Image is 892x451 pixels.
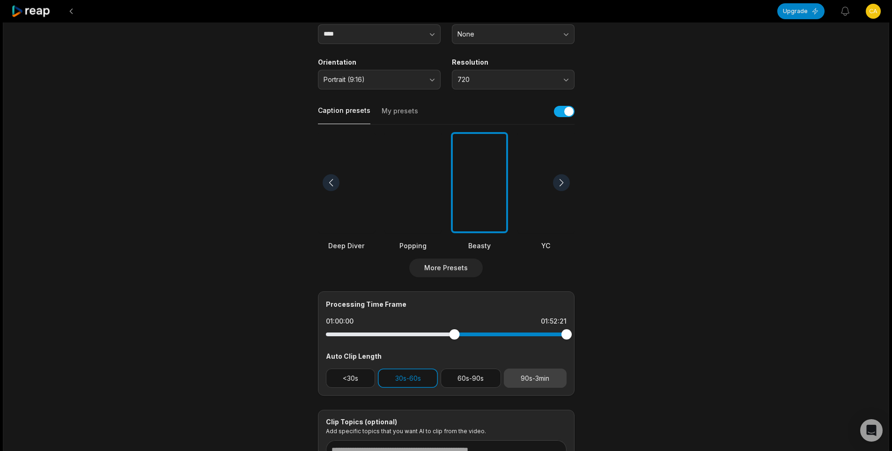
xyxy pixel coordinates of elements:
[318,70,441,89] button: Portrait (9:16)
[860,419,883,442] div: Open Intercom Messenger
[326,351,567,361] div: Auto Clip Length
[384,241,442,251] div: Popping
[452,24,575,44] button: None
[541,317,567,326] div: 01:52:21
[326,317,354,326] div: 01:00:00
[452,58,575,67] label: Resolution
[441,369,501,388] button: 60s-90s
[382,106,418,124] button: My presets
[326,299,567,309] div: Processing Time Frame
[777,3,825,19] button: Upgrade
[451,241,508,251] div: Beasty
[318,241,375,251] div: Deep Diver
[378,369,438,388] button: 30s-60s
[517,241,575,251] div: YC
[318,58,441,67] label: Orientation
[324,75,422,84] span: Portrait (9:16)
[326,369,376,388] button: <30s
[318,106,370,124] button: Caption presets
[326,428,567,435] p: Add specific topics that you want AI to clip from the video.
[409,259,483,277] button: More Presets
[504,369,567,388] button: 90s-3min
[457,75,556,84] span: 720
[457,30,556,38] span: None
[452,70,575,89] button: 720
[326,418,567,426] div: Clip Topics (optional)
